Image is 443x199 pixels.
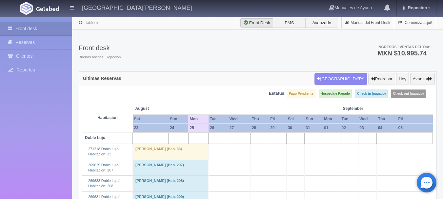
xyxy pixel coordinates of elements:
[377,115,397,124] th: Thu
[251,115,269,124] th: Thu
[358,115,376,124] th: Wed
[169,124,189,132] th: 24
[287,90,315,98] label: Pago Pendiente
[36,6,59,11] img: Getabed
[133,115,169,124] th: Sat
[188,115,208,124] th: Mon
[304,124,323,132] th: 31
[85,20,98,25] a: Tablero
[228,124,251,132] th: 27
[169,115,189,124] th: Sun
[133,160,209,175] td: [PERSON_NAME] (Hab. 207)
[97,115,117,120] strong: Habitación
[314,73,367,85] button: [GEOGRAPHIC_DATA]
[342,16,394,29] a: Manual del Front Desk
[82,3,192,11] h4: [GEOGRAPHIC_DATA][PERSON_NAME]
[377,50,431,56] h3: MXN $10,995.74
[269,90,286,97] label: Estatus:
[304,115,323,124] th: Sun
[228,115,251,124] th: Wed
[305,18,338,28] label: Avanzado
[188,124,208,132] th: 25
[240,18,273,28] label: Front Desk
[209,115,228,124] th: Tue
[273,18,306,28] label: PMS
[410,73,435,85] button: Avanzar
[251,124,269,132] th: 28
[133,144,209,160] td: [PERSON_NAME] (Hab. 33)
[133,176,209,191] td: [PERSON_NAME] (Hab. 208)
[355,90,388,98] label: Check-in (pagado)
[323,124,340,132] th: 01
[340,115,358,124] th: Tue
[287,115,305,124] th: Sat
[269,115,286,124] th: Fri
[368,73,395,85] button: Regresar
[397,124,433,132] th: 05
[88,179,119,188] a: 269633 Doble Lujo/Habitación: 208
[397,115,433,124] th: Fri
[377,124,397,132] th: 04
[319,90,352,98] label: Hospedaje Pagado
[391,90,426,98] label: Check-out (pagado)
[135,106,186,111] span: August
[323,115,340,124] th: Mon
[377,45,431,49] span: Ingresos / Ventas del día
[394,16,436,29] a: ¡Comienza aquí!
[396,73,409,85] button: Hoy
[343,106,374,111] span: September
[340,124,358,132] th: 02
[20,2,33,15] img: Getabed
[79,55,122,60] span: Buenas noches, Repecion.
[287,124,305,132] th: 30
[88,163,119,172] a: 269629 Doble Lujo/Habitación: 207
[406,5,427,10] span: Repecion
[133,124,169,132] th: 23
[269,124,286,132] th: 29
[358,124,376,132] th: 03
[88,147,119,156] a: 271218 Doble Lujo/Habitación: 33
[85,135,105,140] b: Doble Lujo
[83,76,121,81] h4: Últimas Reservas
[79,44,122,51] h3: Front desk
[209,124,228,132] th: 26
